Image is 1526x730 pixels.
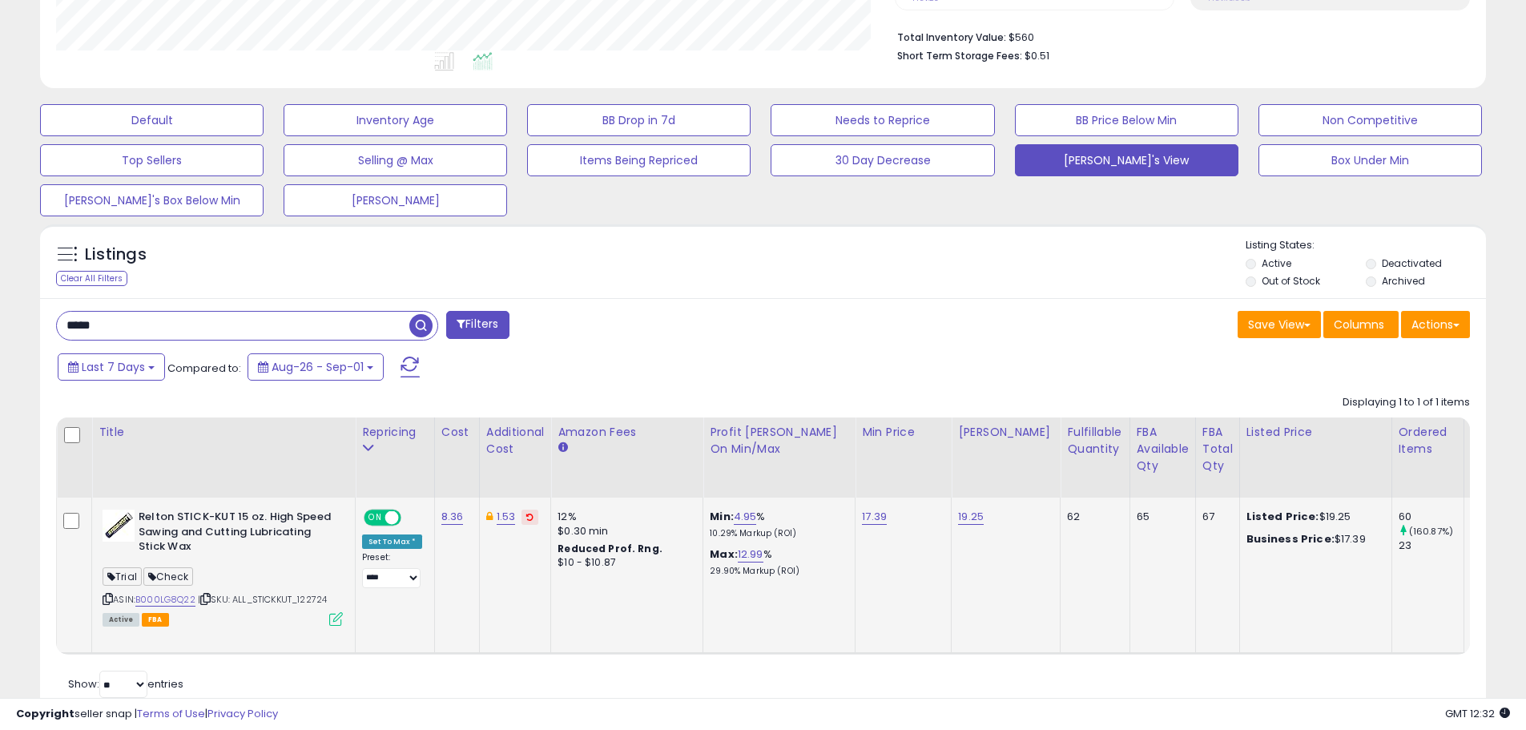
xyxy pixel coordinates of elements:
[1262,256,1291,270] label: Active
[1137,424,1189,474] div: FBA Available Qty
[1067,510,1117,524] div: 62
[284,184,507,216] button: [PERSON_NAME]
[85,244,147,266] h5: Listings
[103,510,343,624] div: ASIN:
[284,144,507,176] button: Selling @ Max
[558,524,691,538] div: $0.30 min
[771,144,994,176] button: 30 Day Decrease
[527,104,751,136] button: BB Drop in 7d
[365,511,385,525] span: ON
[897,30,1006,44] b: Total Inventory Value:
[1382,274,1425,288] label: Archived
[142,613,169,627] span: FBA
[710,547,843,577] div: %
[1399,424,1457,458] div: Ordered Items
[135,593,195,607] a: B000LG8Q22
[710,424,848,458] div: Profit [PERSON_NAME] on Min/Max
[441,509,464,525] a: 8.36
[143,567,193,586] span: Check
[1382,256,1442,270] label: Deactivated
[1246,510,1379,524] div: $19.25
[1246,509,1319,524] b: Listed Price:
[1246,238,1486,253] p: Listing States:
[862,424,944,441] div: Min Price
[272,359,364,375] span: Aug-26 - Sep-01
[710,509,734,524] b: Min:
[40,144,264,176] button: Top Sellers
[734,509,757,525] a: 4.95
[362,534,422,549] div: Set To Max *
[1258,104,1482,136] button: Non Competitive
[1401,311,1470,338] button: Actions
[1202,510,1227,524] div: 67
[897,26,1458,46] li: $560
[167,361,241,376] span: Compared to:
[1258,144,1482,176] button: Box Under Min
[82,359,145,375] span: Last 7 Days
[1246,424,1385,441] div: Listed Price
[862,509,887,525] a: 17.39
[139,510,333,559] b: Relton STICK-KUT 15 oz. High Speed Sawing and Cutting Lubricating Stick Wax
[40,184,264,216] button: [PERSON_NAME]'s Box Below Min
[710,566,843,577] p: 29.90% Markup (ROI)
[897,49,1022,63] b: Short Term Storage Fees:
[1202,424,1233,474] div: FBA Total Qty
[248,353,384,381] button: Aug-26 - Sep-01
[1334,317,1384,333] span: Columns
[958,509,984,525] a: 19.25
[558,510,691,524] div: 12%
[703,417,856,498] th: The percentage added to the cost of goods (COGS) that forms the calculator for Min & Max prices.
[399,511,425,525] span: OFF
[198,593,327,606] span: | SKU: ALL_STICKKUT_122724
[771,104,994,136] button: Needs to Reprice
[1399,510,1464,524] div: 60
[103,510,135,542] img: 41fVD5Y76uL._SL40_.jpg
[40,104,264,136] button: Default
[1238,311,1321,338] button: Save View
[1343,395,1470,410] div: Displaying 1 to 1 of 1 items
[137,706,205,721] a: Terms of Use
[710,510,843,539] div: %
[1246,532,1379,546] div: $17.39
[497,509,516,525] a: 1.53
[558,441,567,455] small: Amazon Fees.
[486,424,545,458] div: Additional Cost
[1445,706,1510,721] span: 2025-09-9 12:32 GMT
[103,613,139,627] span: All listings currently available for purchase on Amazon
[1262,274,1320,288] label: Out of Stock
[1137,510,1183,524] div: 65
[362,424,428,441] div: Repricing
[207,706,278,721] a: Privacy Policy
[1025,48,1049,63] span: $0.51
[958,424,1053,441] div: [PERSON_NAME]
[558,542,662,555] b: Reduced Prof. Rng.
[16,707,278,722] div: seller snap | |
[16,706,74,721] strong: Copyright
[1409,525,1453,538] small: (160.87%)
[1246,531,1335,546] b: Business Price:
[446,311,509,339] button: Filters
[99,424,348,441] div: Title
[710,528,843,539] p: 10.29% Markup (ROI)
[441,424,473,441] div: Cost
[558,556,691,570] div: $10 - $10.87
[56,271,127,286] div: Clear All Filters
[58,353,165,381] button: Last 7 Days
[558,424,696,441] div: Amazon Fees
[284,104,507,136] button: Inventory Age
[103,567,142,586] span: Trial
[1015,144,1238,176] button: [PERSON_NAME]'s View
[68,676,183,692] span: Show: entries
[738,546,763,563] a: 12.99
[1399,538,1464,553] div: 23
[1067,424,1122,458] div: Fulfillable Quantity
[1323,311,1399,338] button: Columns
[362,552,422,588] div: Preset:
[527,144,751,176] button: Items Being Repriced
[710,546,738,562] b: Max:
[1015,104,1238,136] button: BB Price Below Min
